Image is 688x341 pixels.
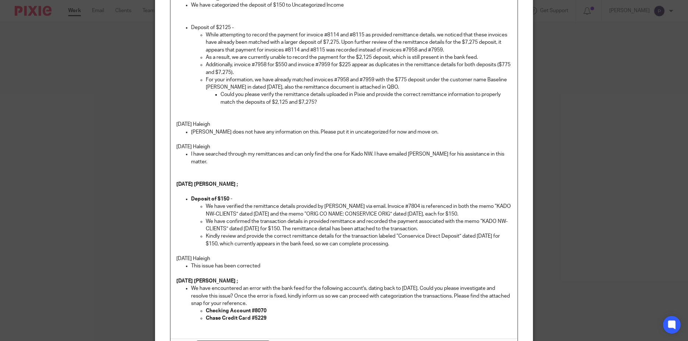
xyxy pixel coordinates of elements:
p: This issue has been corrected [191,262,512,270]
p: Kindly review and provide the correct remittance details for the transaction labeled “Conservice ... [206,232,512,248]
strong: [DATE] [PERSON_NAME] ; [176,278,238,284]
p: While attempting to record the payment for invoice #8114 and #8115 as provided remittance details... [206,31,512,54]
p: Additionally, invoice #7958 for $550 and invoice #7959 for $225 appear as duplicates in the remit... [206,61,512,76]
strong: [DATE] [PERSON_NAME] ; [176,182,238,187]
p: We have categorized the deposit of $150 to Uncategorized Income [191,1,512,9]
strong: Deposit of $150 - [191,196,232,202]
p: [PERSON_NAME] does not have any information on this. Please put it in uncategorized for now and m... [191,128,512,136]
p: We have encountered an error with the bank feed for the following account's, dating back to [DATE... [191,285,512,307]
strong: Chase Credit Card #5229 [206,316,267,321]
p: We have verified the remittance details provided by [PERSON_NAME] via email. Invoice #7804 is ref... [206,203,512,218]
p: Could you please verify the remittance details uploaded in Pixie and provide the correct remittan... [220,91,512,106]
p: [DATE] Haleigh [176,121,512,128]
p: I have searched through my remittances and can only find the one for Kado NW. I have emailed [PER... [191,150,512,166]
p: We have confirmed the transaction details in provided remittance and recorded the payment associa... [206,218,512,233]
p: As a result, we are currently unable to record the payment for the $2,125 deposit, which is still... [206,54,512,61]
p: For your information, we have already matched invoices #7958 and #7959 with the $775 deposit unde... [206,76,512,91]
strong: Checking Account #8070 [206,308,267,313]
p: Deposit of $2125 - [191,24,512,31]
p: [DATE] Haleigh [176,255,512,262]
p: [DATE] Haleigh [176,143,512,150]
